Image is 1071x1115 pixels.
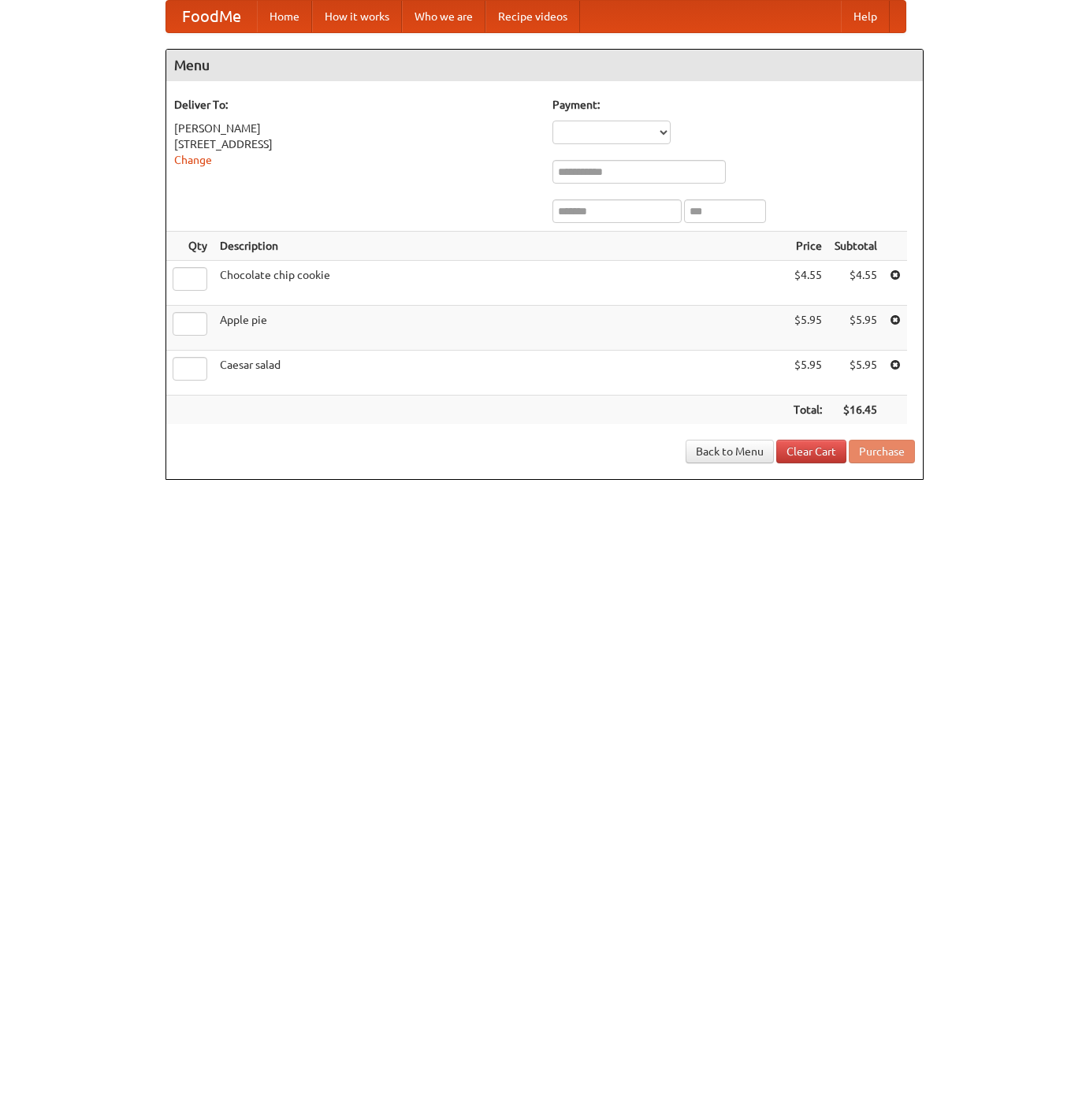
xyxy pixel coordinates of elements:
[214,351,787,396] td: Caesar salad
[485,1,580,32] a: Recipe videos
[776,440,846,463] a: Clear Cart
[166,50,923,81] h4: Menu
[214,232,787,261] th: Description
[257,1,312,32] a: Home
[787,261,828,306] td: $4.55
[828,351,883,396] td: $5.95
[828,396,883,425] th: $16.45
[828,261,883,306] td: $4.55
[787,306,828,351] td: $5.95
[787,351,828,396] td: $5.95
[166,1,257,32] a: FoodMe
[174,121,537,136] div: [PERSON_NAME]
[214,306,787,351] td: Apple pie
[841,1,890,32] a: Help
[787,396,828,425] th: Total:
[174,154,212,166] a: Change
[849,440,915,463] button: Purchase
[552,97,915,113] h5: Payment:
[166,232,214,261] th: Qty
[174,97,537,113] h5: Deliver To:
[174,136,537,152] div: [STREET_ADDRESS]
[828,306,883,351] td: $5.95
[402,1,485,32] a: Who we are
[787,232,828,261] th: Price
[214,261,787,306] td: Chocolate chip cookie
[312,1,402,32] a: How it works
[828,232,883,261] th: Subtotal
[686,440,774,463] a: Back to Menu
